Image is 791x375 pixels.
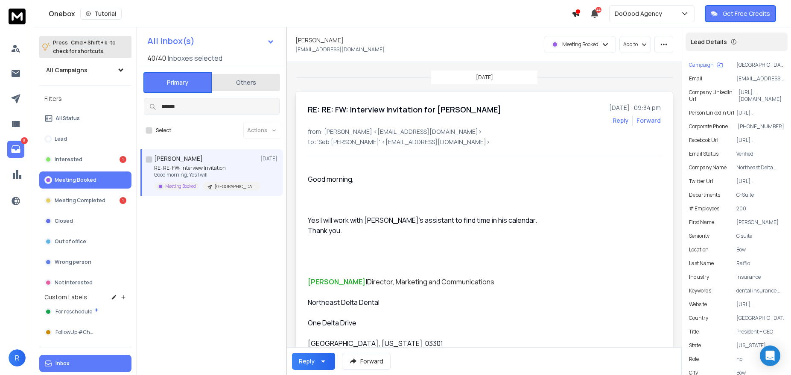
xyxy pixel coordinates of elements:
[736,233,784,239] p: C suite
[165,183,196,189] p: Meeting Booked
[595,7,601,13] span: 44
[736,192,784,198] p: C-Suite
[55,156,82,163] p: Interested
[736,356,784,363] p: no
[154,154,203,163] h1: [PERSON_NAME]
[295,46,385,53] p: [EMAIL_ADDRESS][DOMAIN_NAME]
[39,233,131,250] button: Out of office
[736,328,784,335] p: President + CEO
[308,277,557,287] p: |
[39,130,131,148] button: Lead
[39,62,131,79] button: All Campaigns
[736,151,784,157] p: Verified
[736,178,784,185] p: [URL][DOMAIN_NAME]
[140,32,281,50] button: All Inbox(s)
[736,137,784,144] p: [URL][DOMAIN_NAME]
[39,93,131,105] h3: Filters
[7,141,24,158] a: 5
[613,116,629,125] button: Reply
[308,174,557,184] p: Good morning,
[308,318,557,328] p: One Delta Drive
[367,277,494,286] span: Director, Marketing and Communications
[308,138,661,146] p: to: 'Seb [PERSON_NAME]' <[EMAIL_ADDRESS][DOMAIN_NAME]>
[736,260,784,267] p: Raffio
[689,62,723,68] button: Campaign
[147,37,195,45] h1: All Inbox(s)
[39,274,131,291] button: Not Interested
[46,66,88,74] h1: All Campaigns
[55,259,91,266] p: Wrong person
[623,41,638,48] p: Add to
[736,75,784,82] p: [EMAIL_ADDRESS][DOMAIN_NAME]
[689,89,738,103] p: Company Linkedin Url
[49,8,572,20] div: Onebox
[55,115,80,122] p: All Status
[705,5,776,22] button: Get Free Credits
[689,62,714,68] p: Campaign
[156,127,171,134] label: Select
[308,127,661,136] p: from: [PERSON_NAME] <[EMAIL_ADDRESS][DOMAIN_NAME]>
[55,218,73,224] p: Closed
[736,123,784,130] p: '[PHONE_NUMBER]
[292,353,335,370] button: Reply
[691,38,727,46] p: Lead Details
[689,164,727,171] p: Company Name
[689,342,701,349] p: State
[55,197,105,204] p: Meeting Completed
[215,183,256,190] p: [GEOGRAPHIC_DATA] | 200 - 499 | CEO
[120,156,126,163] div: 1
[736,109,784,116] p: [URL][DOMAIN_NAME][PERSON_NAME]
[689,356,699,363] p: role
[212,73,280,92] button: Others
[21,137,28,144] p: 5
[55,308,92,315] span: For reschedule
[39,171,131,189] button: Meeting Booked
[260,155,280,162] p: [DATE]
[738,89,784,103] p: [URL][DOMAIN_NAME]
[689,205,719,212] p: # Employees
[736,315,784,322] p: [GEOGRAPHIC_DATA]
[736,205,784,212] p: 200
[689,219,714,226] p: First Name
[55,177,96,183] p: Meeting Booked
[39,355,131,372] button: Inbox
[9,349,26,366] button: R
[39,324,131,341] button: FollowUp #Chat
[689,246,709,253] p: location
[80,8,122,20] button: Tutorial
[55,279,93,286] p: Not Interested
[689,274,709,281] p: industry
[609,103,661,112] p: [DATE] : 09:34 pm
[39,213,131,230] button: Closed
[308,103,501,115] h1: RE: RE: FW: Interview Invitation for [PERSON_NAME]
[736,219,784,226] p: [PERSON_NAME]
[736,164,784,171] p: Northeast Delta Dental
[154,171,257,178] p: Good morning, Yes I will
[55,360,70,367] p: Inbox
[295,36,344,44] h1: [PERSON_NAME]
[689,233,709,239] p: Seniority
[689,109,734,116] p: Person Linkedin Url
[736,274,784,281] p: insurance
[689,301,707,308] p: website
[53,38,116,56] p: Press to check for shortcuts.
[39,303,131,320] button: For reschedule
[39,192,131,209] button: Meeting Completed1
[736,301,784,308] p: [URL][DOMAIN_NAME]
[689,260,714,267] p: Last Name
[615,9,665,18] p: DoGood Agency
[689,123,728,130] p: Corporate Phone
[689,75,702,82] p: Email
[308,297,557,307] p: Northeast Delta Dental
[736,62,784,68] p: [GEOGRAPHIC_DATA] | 200 - 499 | CEO
[55,136,67,142] p: Lead
[39,151,131,168] button: Interested1
[39,110,131,127] button: All Status
[55,238,86,245] p: Out of office
[736,342,784,349] p: [US_STATE]
[689,287,711,294] p: Keywords
[55,329,95,336] span: FollowUp #Chat
[689,328,699,335] p: title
